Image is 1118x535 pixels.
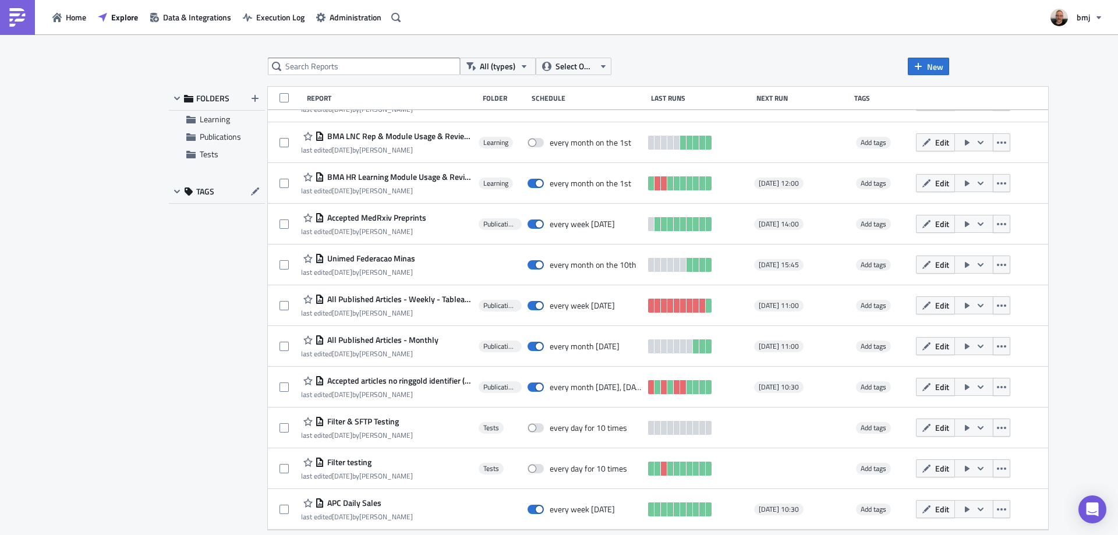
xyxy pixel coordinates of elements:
span: FOLDERS [196,93,229,104]
span: Add tags [861,381,886,392]
div: every month on the 1st [550,137,631,148]
span: Execution Log [256,11,305,23]
button: Edit [916,378,955,396]
span: Add tags [861,422,886,433]
span: Edit [935,258,949,271]
span: Tests [483,423,499,433]
button: Home [47,8,92,26]
div: every month on Monday, Tuesday, Wednesday, Thursday, Friday, Saturday, Sunday [550,382,642,392]
span: Add tags [861,463,886,474]
span: Add tags [856,381,891,393]
div: last edited by [PERSON_NAME] [301,512,413,521]
div: Schedule [532,94,645,102]
span: Publications [483,382,517,392]
span: All Published Articles - Monthly [324,335,438,345]
span: Filter testing [324,457,372,467]
span: Edit [935,136,949,148]
span: Explore [111,11,138,23]
span: Add tags [861,300,886,311]
span: Add tags [861,259,886,270]
span: Add tags [856,259,891,271]
a: Administration [310,8,387,26]
time: 2025-09-12T10:07:14Z [332,185,352,196]
span: Add tags [856,137,891,148]
span: Filter & SFTP Testing [324,416,399,427]
span: Publications [200,130,241,143]
span: [DATE] 11:00 [759,342,799,351]
span: Edit [935,299,949,311]
div: last edited by [PERSON_NAME] [301,227,426,236]
span: Edit [935,381,949,393]
span: [DATE] 11:00 [759,301,799,310]
span: Add tags [861,218,886,229]
div: last edited by [PERSON_NAME] [301,349,438,358]
span: Learning [483,179,508,188]
div: Open Intercom Messenger [1078,495,1106,523]
button: Edit [916,500,955,518]
div: last edited by [PERSON_NAME] [301,268,415,277]
div: Last Runs [651,94,751,102]
span: APC Daily Sales [324,498,381,508]
span: [DATE] 10:30 [759,382,799,392]
div: every month on Monday [550,341,620,352]
time: 2025-07-30T05:36:56Z [332,226,352,237]
span: Accepted articles no ringgold identifier (RDIG-07) [324,375,473,386]
span: bmj [1077,11,1090,23]
div: every week on Friday [550,504,615,515]
div: last edited by [PERSON_NAME] [301,390,473,399]
div: every month on the 1st [550,178,631,189]
span: [DATE] 14:00 [759,219,799,229]
div: last edited by [PERSON_NAME] [301,186,473,195]
span: Add tags [856,463,891,474]
span: [DATE] 15:45 [759,260,799,270]
div: every day for 10 times [550,463,627,474]
button: Edit [916,459,955,477]
div: last edited by [PERSON_NAME] [301,146,473,154]
span: Add tags [861,137,886,148]
span: Publications [483,342,517,351]
span: Add tags [856,178,891,189]
span: All Published Articles - Weekly - Tableau Input [324,294,473,304]
span: Add tags [856,504,891,515]
div: Report [307,94,477,102]
div: Tags [854,94,911,102]
div: Next Run [756,94,849,102]
div: Folder [483,94,525,102]
div: every day for 10 times [550,423,627,433]
span: New [927,61,943,73]
span: Select Owner [556,60,595,73]
img: PushMetrics [8,8,27,27]
time: 2025-08-21T11:57:50Z [332,307,352,318]
div: last edited by [PERSON_NAME] [301,309,473,317]
time: 2025-08-21T11:56:51Z [332,389,352,400]
span: Add tags [861,178,886,189]
button: Edit [916,215,955,233]
span: Publications [483,301,517,310]
button: bmj [1043,5,1109,30]
div: every month on the 10th [550,260,636,270]
span: Tests [483,464,499,473]
span: Data & Integrations [163,11,231,23]
span: [DATE] 12:00 [759,179,799,188]
button: Data & Integrations [144,8,237,26]
span: Add tags [856,218,891,230]
div: last edited by [PERSON_NAME] [301,431,413,440]
time: 2025-07-02T14:39:15Z [332,430,352,441]
button: Execution Log [237,8,310,26]
span: [DATE] 10:30 [759,505,799,514]
button: Edit [916,256,955,274]
span: Edit [935,462,949,474]
span: Edit [935,421,949,434]
span: Edit [935,177,949,189]
span: BMA LNC Rep & Module Usage & Reviews (for publication) - Monthly [324,131,473,141]
button: Explore [92,8,144,26]
time: 2025-09-12T09:28:49Z [332,144,352,155]
input: Search Reports [268,58,460,75]
time: 2025-07-11T08:02:50Z [332,267,352,278]
button: Edit [916,296,955,314]
time: 2025-08-21T11:58:09Z [332,348,352,359]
